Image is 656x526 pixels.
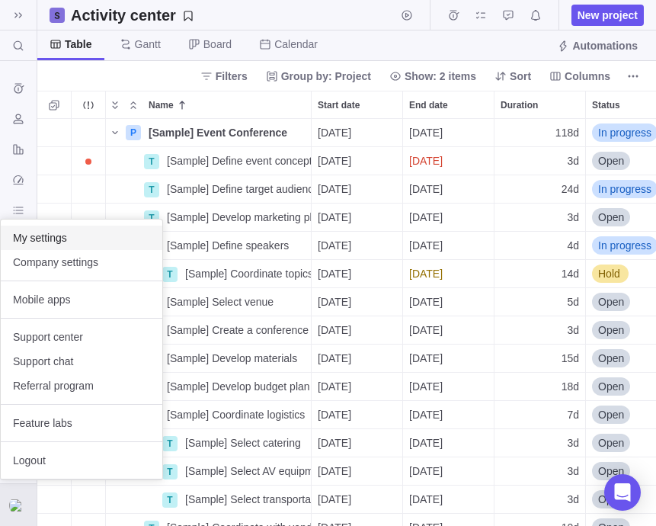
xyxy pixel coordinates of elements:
span: Mobile apps [13,292,150,307]
a: Feature labs [1,411,162,435]
img: Show [9,499,27,512]
span: My settings [13,230,150,245]
a: Company settings [1,250,162,274]
span: Feature labs [13,415,150,431]
a: My settings [1,226,162,250]
span: Referral program [13,378,150,393]
span: Company settings [13,255,150,270]
a: Logout [1,448,162,473]
a: Support chat [1,349,162,374]
a: Referral program [1,374,162,398]
span: Logout [13,453,150,468]
span: Support center [13,329,150,345]
a: Support center [1,325,162,349]
span: Support chat [13,354,150,369]
div: Victim [9,496,27,515]
a: Mobile apps [1,287,162,312]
